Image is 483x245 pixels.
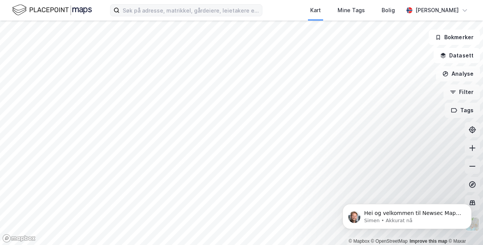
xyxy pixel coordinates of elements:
[338,6,365,15] div: Mine Tags
[445,103,480,118] button: Tags
[12,3,92,17] img: logo.f888ab2527a4732fd821a326f86c7f29.svg
[444,84,480,100] button: Filter
[120,5,262,16] input: Søk på adresse, matrikkel, gårdeiere, leietakere eller personer
[436,66,480,81] button: Analyse
[434,48,480,63] button: Datasett
[371,239,408,244] a: OpenStreetMap
[429,30,480,45] button: Bokmerker
[2,234,36,243] a: Mapbox homepage
[415,6,459,15] div: [PERSON_NAME]
[331,188,483,241] iframe: Intercom notifications melding
[410,239,447,244] a: Improve this map
[310,6,321,15] div: Kart
[349,239,369,244] a: Mapbox
[382,6,395,15] div: Bolig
